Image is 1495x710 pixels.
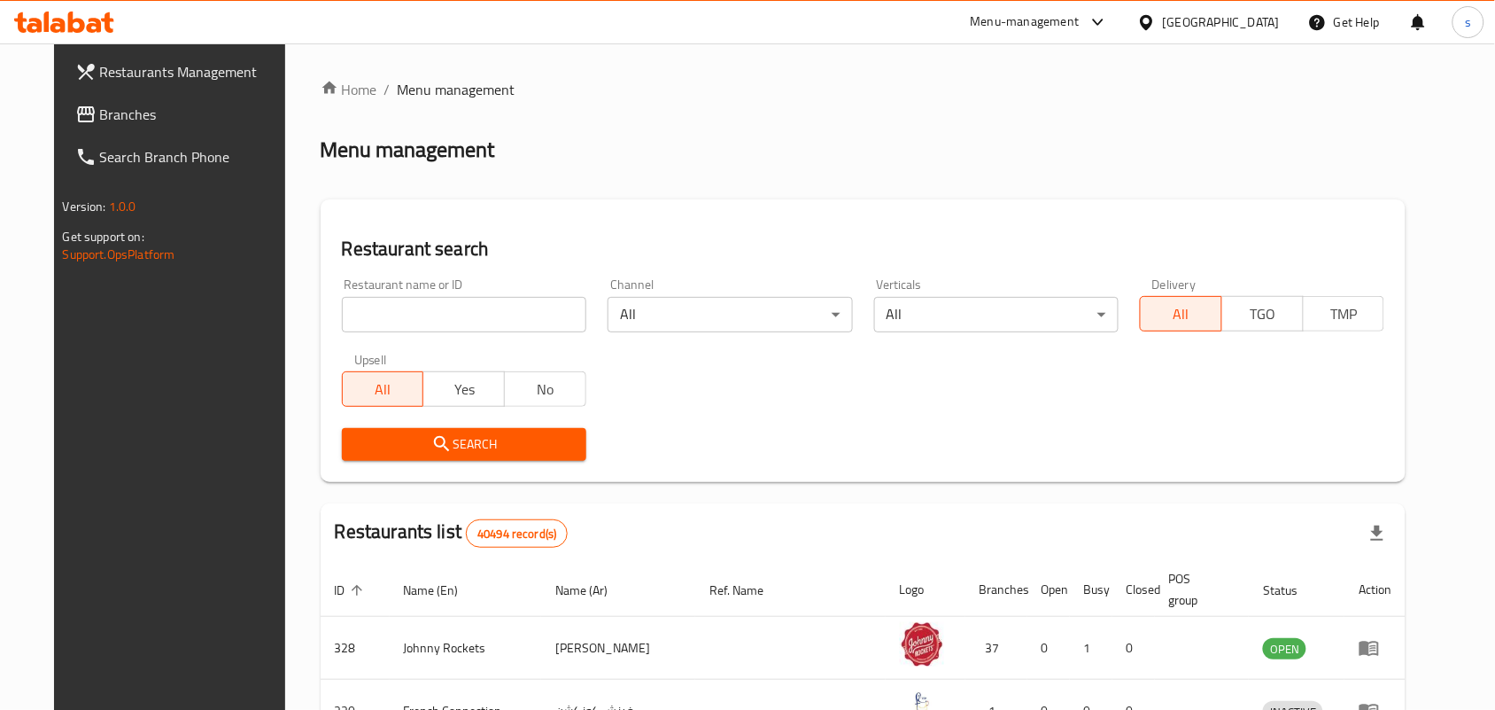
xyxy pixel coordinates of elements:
[608,297,852,332] div: All
[1152,278,1197,291] label: Delivery
[1070,563,1112,617] th: Busy
[1263,639,1306,659] span: OPEN
[390,617,542,680] td: Johnny Rockets
[1140,296,1222,332] button: All
[1112,563,1155,617] th: Closed
[467,526,567,542] span: 40494 record(s)
[63,225,144,248] span: Get support on:
[61,136,304,178] a: Search Branch Phone
[61,93,304,136] a: Branches
[63,243,175,266] a: Support.OpsPlatform
[404,580,482,601] span: Name (En)
[422,371,505,407] button: Yes
[384,79,391,100] li: /
[1263,638,1306,659] div: OPEN
[965,563,1027,617] th: Branches
[466,519,568,548] div: Total records count
[1163,12,1280,32] div: [GEOGRAPHIC_DATA]
[342,428,586,461] button: Search
[321,617,390,680] td: 328
[342,371,424,407] button: All
[335,580,368,601] span: ID
[1112,617,1155,680] td: 0
[356,433,572,456] span: Search
[512,377,579,402] span: No
[321,79,377,100] a: Home
[100,61,290,82] span: Restaurants Management
[971,12,1080,33] div: Menu-management
[1344,563,1406,617] th: Action
[1148,301,1215,327] span: All
[504,371,586,407] button: No
[63,195,106,218] span: Version:
[354,354,387,366] label: Upsell
[335,519,569,548] h2: Restaurants list
[965,617,1027,680] td: 37
[1229,301,1297,327] span: TGO
[1311,301,1378,327] span: TMP
[1303,296,1385,332] button: TMP
[350,377,417,402] span: All
[1263,580,1321,601] span: Status
[321,136,495,164] h2: Menu management
[342,236,1385,262] h2: Restaurant search
[1221,296,1304,332] button: TGO
[886,563,965,617] th: Logo
[555,580,631,601] span: Name (Ar)
[709,580,786,601] span: Ref. Name
[541,617,695,680] td: [PERSON_NAME]
[1356,512,1398,555] div: Export file
[430,377,498,402] span: Yes
[100,104,290,125] span: Branches
[900,622,944,667] img: Johnny Rockets
[398,79,515,100] span: Menu management
[342,297,586,332] input: Search for restaurant name or ID..
[1359,637,1391,659] div: Menu
[1027,563,1070,617] th: Open
[1070,617,1112,680] td: 1
[100,146,290,168] span: Search Branch Phone
[1465,12,1471,32] span: s
[109,195,136,218] span: 1.0.0
[321,79,1406,100] nav: breadcrumb
[1169,568,1228,611] span: POS group
[61,51,304,93] a: Restaurants Management
[874,297,1119,332] div: All
[1027,617,1070,680] td: 0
